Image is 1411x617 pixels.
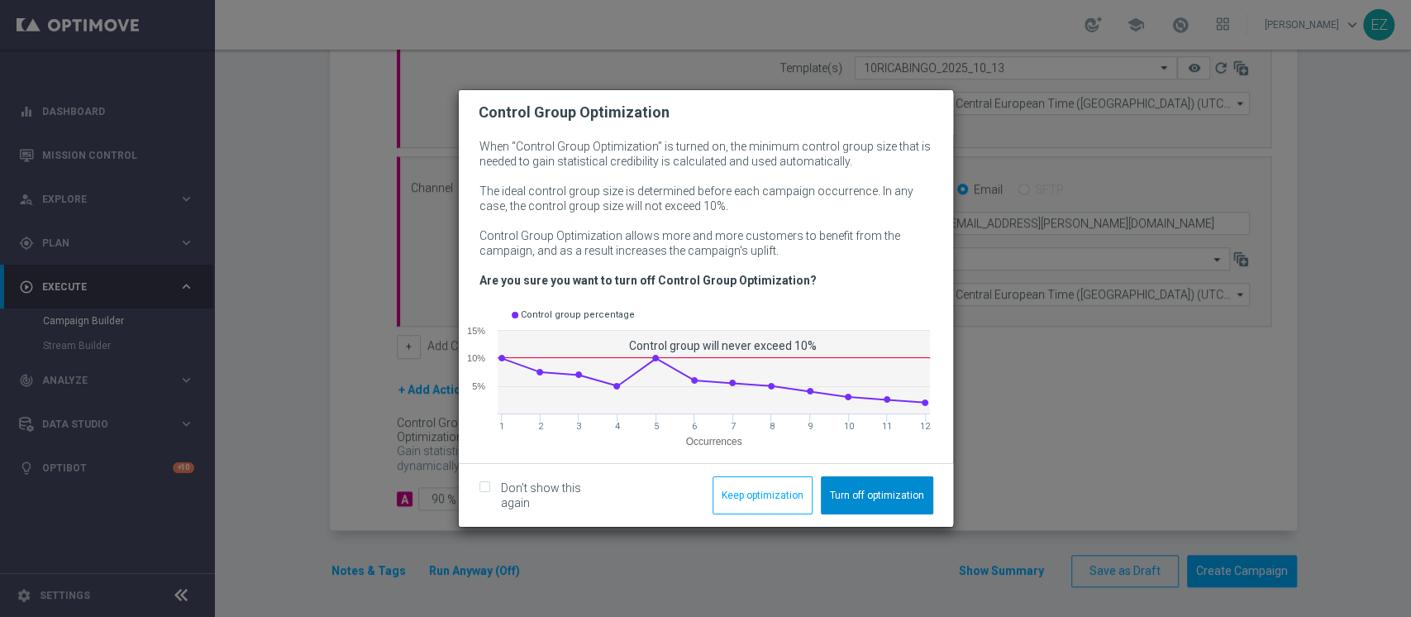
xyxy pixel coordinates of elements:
text: 9 [808,421,813,432]
text: 10% [466,353,484,363]
h2: Control Group Optimization [479,103,670,122]
text: 8 [769,421,774,432]
button: Turn off optimization [821,476,933,514]
text: 11 [882,421,892,432]
p: When “Control Group Optimization” is turned on, the minimum control group size that is needed to ... [479,139,937,288]
text: 5% [472,381,485,391]
text: 3 [576,421,581,432]
button: Keep optimization [713,476,813,514]
text: 12 [919,421,930,432]
text: 7 [730,421,735,432]
text: 1 [499,421,504,432]
label: Don’t show this again [495,481,608,510]
text: 5 [653,421,658,432]
text: 2 [537,421,543,432]
text: 15% [466,326,484,336]
text: 4 [614,421,620,432]
b: Are you sure you want to turn off Control Group Optimization? [479,274,817,287]
div: Control group percentage [512,308,635,323]
text: Occurrences [685,436,741,447]
text: 10 [843,421,853,432]
text: 6 [692,421,697,432]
